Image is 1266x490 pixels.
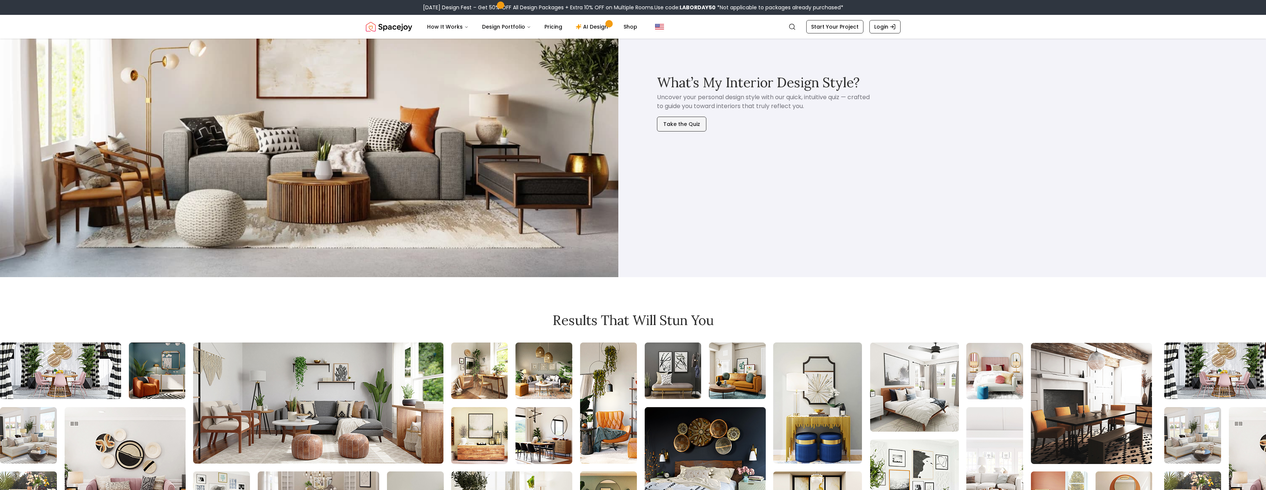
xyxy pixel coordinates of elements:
a: AI Design [570,19,616,34]
a: Shop [618,19,643,34]
span: *Not applicable to packages already purchased* [716,4,843,11]
h2: Results that will stun you [366,313,901,328]
a: Pricing [538,19,568,34]
h3: What’s My Interior Design Style? [657,75,860,90]
div: [DATE] Design Fest – Get 50% OFF All Design Packages + Extra 10% OFF on Multiple Rooms. [423,4,843,11]
button: Design Portfolio [476,19,537,34]
button: How It Works [421,19,475,34]
img: Spacejoy Logo [366,19,412,34]
a: Take the Quiz [657,111,706,132]
a: Start Your Project [806,20,863,33]
nav: Global [366,15,901,39]
button: Take the Quiz [657,117,706,132]
a: Spacejoy [366,19,412,34]
a: Login [869,20,901,33]
p: Uncover your personal design style with our quick, intuitive quiz — crafted to guide you toward i... [657,93,871,111]
b: LABORDAY50 [680,4,716,11]
img: United States [655,22,664,31]
span: Use code: [654,4,716,11]
nav: Main [421,19,643,34]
